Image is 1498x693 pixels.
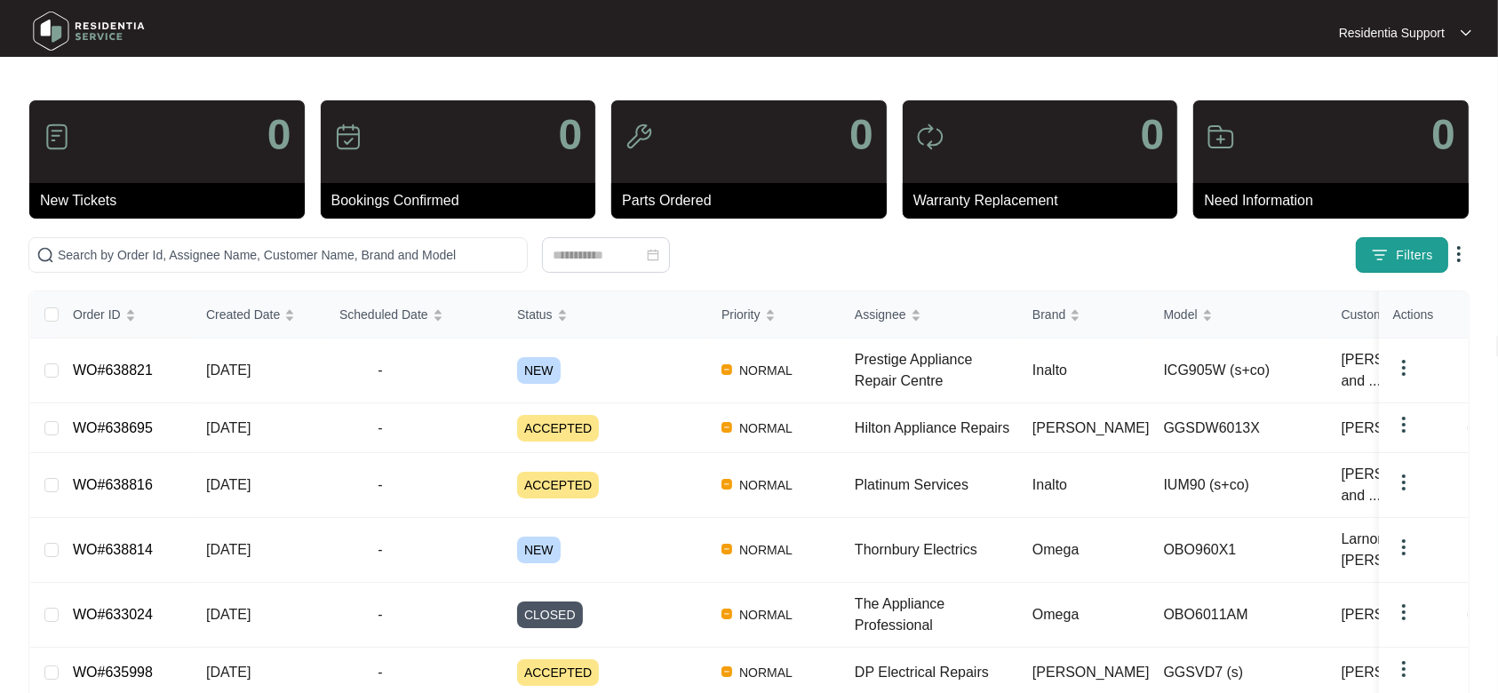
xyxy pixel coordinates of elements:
[1141,114,1165,156] p: 0
[1150,403,1327,453] td: GGSDW6013X
[339,604,421,625] span: -
[721,666,732,677] img: Vercel Logo
[855,662,1018,683] div: DP Electrical Repairs
[73,477,153,492] a: WO#638816
[721,364,732,375] img: Vercel Logo
[1379,291,1468,339] th: Actions
[73,362,153,378] a: WO#638821
[206,542,251,557] span: [DATE]
[1207,123,1235,151] img: icon
[331,190,596,211] p: Bookings Confirmed
[721,609,732,619] img: Vercel Logo
[36,246,54,264] img: search-icon
[1342,604,1459,625] span: [PERSON_NAME]
[721,544,732,554] img: Vercel Logo
[58,245,520,265] input: Search by Order Id, Assignee Name, Customer Name, Brand and Model
[1150,339,1327,403] td: ICG905W (s+co)
[339,474,421,496] span: -
[206,362,251,378] span: [DATE]
[1150,583,1327,648] td: OBO6011AM
[517,472,599,498] span: ACCEPTED
[206,420,251,435] span: [DATE]
[334,123,363,151] img: icon
[1342,529,1482,571] span: Larnory [PERSON_NAME]
[913,190,1178,211] p: Warranty Replacement
[1032,607,1079,622] span: Omega
[1393,357,1414,378] img: dropdown arrow
[721,305,761,324] span: Priority
[1342,305,1432,324] span: Customer Name
[73,665,153,680] a: WO#635998
[1032,665,1150,680] span: [PERSON_NAME]
[1032,305,1065,324] span: Brand
[192,291,325,339] th: Created Date
[732,662,800,683] span: NORMAL
[732,474,800,496] span: NORMAL
[1032,542,1079,557] span: Omega
[1393,658,1414,680] img: dropdown arrow
[517,415,599,442] span: ACCEPTED
[1393,472,1414,493] img: dropdown arrow
[1461,28,1471,37] img: dropdown arrow
[1396,246,1433,265] span: Filters
[855,539,1018,561] div: Thornbury Electrics
[1431,114,1455,156] p: 0
[1164,305,1198,324] span: Model
[1393,414,1414,435] img: dropdown arrow
[721,479,732,490] img: Vercel Logo
[732,360,800,381] span: NORMAL
[732,539,800,561] span: NORMAL
[1204,190,1469,211] p: Need Information
[855,418,1018,439] div: Hilton Appliance Repairs
[732,604,800,625] span: NORMAL
[1150,518,1327,583] td: OBO960X1
[1018,291,1150,339] th: Brand
[339,539,421,561] span: -
[206,477,251,492] span: [DATE]
[1339,24,1445,42] p: Residentia Support
[517,659,599,686] span: ACCEPTED
[517,357,561,384] span: NEW
[841,291,1018,339] th: Assignee
[1342,662,1459,683] span: [PERSON_NAME]
[206,607,251,622] span: [DATE]
[707,291,841,339] th: Priority
[206,305,280,324] span: Created Date
[517,601,583,628] span: CLOSED
[1150,291,1327,339] th: Model
[206,665,251,680] span: [DATE]
[59,291,192,339] th: Order ID
[1393,537,1414,558] img: dropdown arrow
[1393,601,1414,623] img: dropdown arrow
[267,114,291,156] p: 0
[558,114,582,156] p: 0
[855,305,906,324] span: Assignee
[339,305,428,324] span: Scheduled Date
[855,349,1018,392] div: Prestige Appliance Repair Centre
[339,360,421,381] span: -
[40,190,305,211] p: New Tickets
[732,418,800,439] span: NORMAL
[73,542,153,557] a: WO#638814
[1342,349,1482,392] span: [PERSON_NAME] and ...
[73,420,153,435] a: WO#638695
[1371,246,1389,264] img: filter icon
[916,123,944,151] img: icon
[339,418,421,439] span: -
[721,422,732,433] img: Vercel Logo
[43,123,71,151] img: icon
[1032,362,1067,378] span: Inalto
[503,291,707,339] th: Status
[1356,237,1448,273] button: filter iconFilters
[73,607,153,622] a: WO#633024
[517,537,561,563] span: NEW
[325,291,503,339] th: Scheduled Date
[27,4,151,58] img: residentia service logo
[1342,464,1482,506] span: [PERSON_NAME] and ...
[855,593,1018,636] div: The Appliance Professional
[625,123,653,151] img: icon
[517,305,553,324] span: Status
[849,114,873,156] p: 0
[339,662,421,683] span: -
[1150,453,1327,518] td: IUM90 (s+co)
